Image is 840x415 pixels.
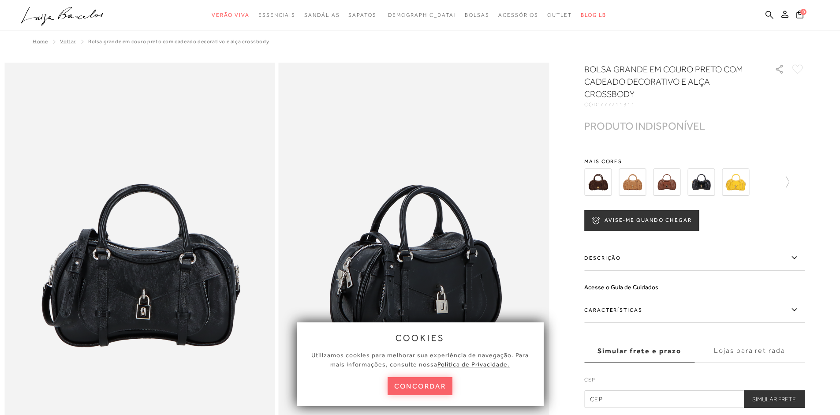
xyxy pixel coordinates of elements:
a: Voltar [60,38,76,45]
span: Verão Viva [212,12,250,18]
label: Lojas para retirada [694,339,805,363]
span: [DEMOGRAPHIC_DATA] [385,12,456,18]
label: CEP [584,376,805,388]
span: Utilizamos cookies para melhorar sua experiência de navegação. Para mais informações, consulte nossa [311,351,529,368]
h1: BOLSA GRANDE EM COURO PRETO COM CADEADO DECORATIVO E ALÇA CROSSBODY [584,63,750,100]
a: noSubCategoriesText [348,7,376,23]
span: Acessórios [498,12,538,18]
a: noSubCategoriesText [498,7,538,23]
button: concordar [388,377,453,395]
button: AVISE-ME QUANDO CHEGAR [584,210,699,231]
span: BLOG LB [581,12,606,18]
label: Descrição [584,245,805,271]
div: CÓD: [584,102,761,107]
a: noSubCategoriesText [304,7,340,23]
input: CEP [584,390,805,408]
a: Acesse o Guia de Cuidados [584,284,658,291]
span: Sandálias [304,12,340,18]
label: Características [584,297,805,323]
span: BOLSA GRANDE EM COURO PRETO COM CADEADO DECORATIVO E ALÇA CROSSBODY [88,38,269,45]
span: 777711311 [600,101,635,108]
span: Outlet [547,12,572,18]
a: BLOG LB [581,7,606,23]
img: BOLSA CROSSBODY EM COURO PRETO COM CADEADO DECORATIVO GRANDE [687,168,715,196]
span: cookies [396,333,445,343]
a: noSubCategoriesText [212,7,250,23]
a: noSubCategoriesText [258,7,295,23]
a: Home [33,38,48,45]
img: BOLSA GRANDE EM COURO AMARELO HONEY COM CADEADO DECORATIVO E ALÇA CROSSBODY [722,168,749,196]
span: Bolsas [465,12,489,18]
div: PRODUTO INDISPONÍVEL [584,121,705,131]
button: 0 [794,10,806,22]
a: Política de Privacidade. [437,361,510,368]
span: Mais cores [584,159,805,164]
span: 0 [800,9,806,15]
button: Simular Frete [743,390,805,408]
img: BOLSA CROSSBODY EM CAMURÇA CAFÉ COM CADEADO DECORATIVO GRANDE [584,168,612,196]
a: noSubCategoriesText [465,7,489,23]
a: noSubCategoriesText [385,7,456,23]
img: BOLSA CROSSBODY EM COURO CAFÉ COM CADEADO DECORATIVO GRANDE [653,168,680,196]
label: Simular frete e prazo [584,339,694,363]
img: BOLSA CROSSBODY EM CAMURÇA CARAMELO COM CADEADO DECORATIVO GRANDE [619,168,646,196]
span: Sapatos [348,12,376,18]
a: noSubCategoriesText [547,7,572,23]
span: Essenciais [258,12,295,18]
